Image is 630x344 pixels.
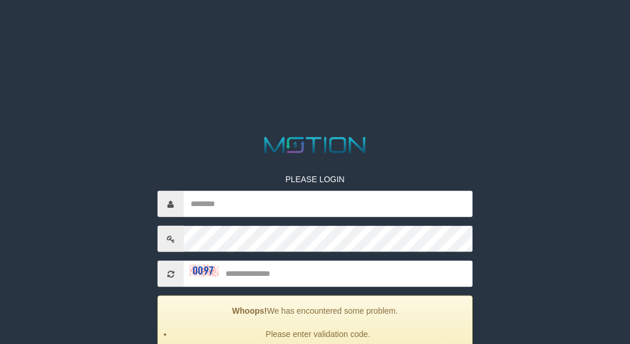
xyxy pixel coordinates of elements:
[173,328,463,340] li: Please enter validation code.
[157,173,472,185] p: PLEASE LOGIN
[232,306,267,315] strong: Whoops!
[189,264,219,276] img: captcha
[260,134,370,156] img: MOTION_logo.png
